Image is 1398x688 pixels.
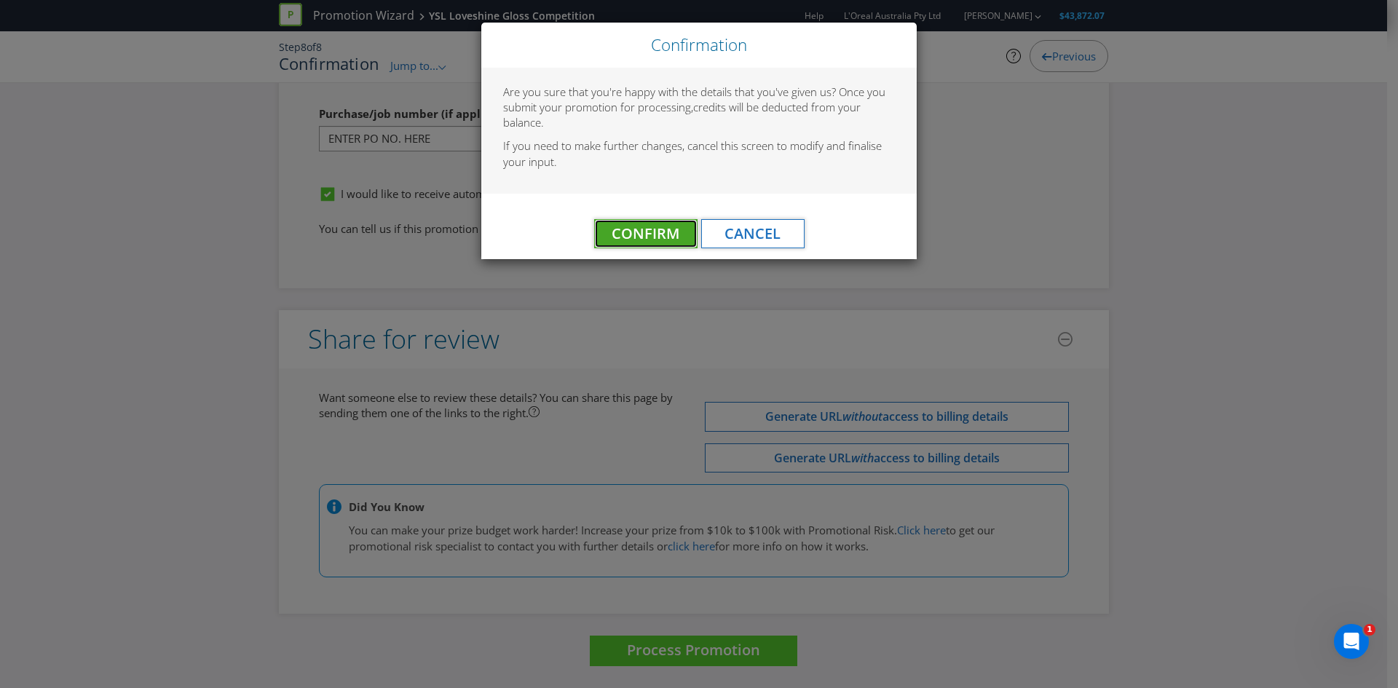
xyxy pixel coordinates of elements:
[594,219,698,248] button: Confirm
[651,33,747,56] span: Confirmation
[724,224,781,243] span: Cancel
[1334,624,1369,659] iframe: Intercom live chat
[1364,624,1375,636] span: 1
[503,100,861,130] span: credits will be deducted from your balance
[541,115,544,130] span: .
[701,219,805,248] button: Cancel
[481,23,917,68] div: Close
[503,84,885,114] span: Are you sure that you're happy with the details that you've given us? Once you submit your promot...
[503,138,895,170] p: If you need to make further changes, cancel this screen to modify and finalise your input.
[612,224,679,243] span: Confirm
